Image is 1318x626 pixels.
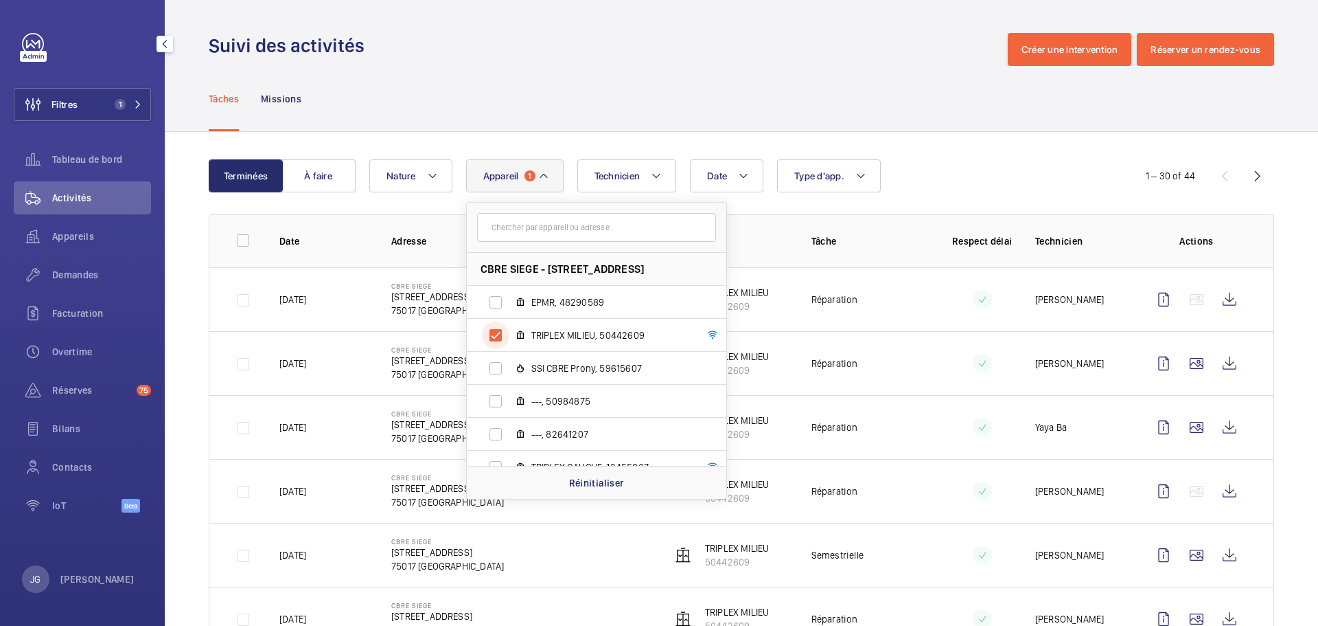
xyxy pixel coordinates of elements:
p: TRIPLEX MILIEU [705,478,770,491]
p: [PERSON_NAME] [1035,612,1104,626]
span: Demandes [52,268,151,282]
p: Tâches [209,92,239,106]
p: 50442609 [705,300,770,313]
span: Type d'app. [794,170,844,181]
span: Bilans [52,422,151,436]
button: À faire [281,159,356,192]
span: Contacts [52,460,151,474]
input: Chercher par appareil ou adresse [477,213,716,242]
span: TRIPLEX MILIEU, 50442609 [531,328,691,342]
p: TRIPLEX MILIEU [705,414,770,427]
p: 50442609 [705,555,770,569]
div: 1 – 30 of 44 [1146,169,1195,183]
img: elevator.svg [675,547,691,563]
span: Nature [386,170,416,181]
p: [DATE] [279,421,306,434]
p: Réparation [811,421,858,434]
p: [DATE] [279,612,306,626]
p: 75017 [GEOGRAPHIC_DATA] [391,368,504,381]
p: [PERSON_NAME] [1035,548,1104,562]
span: TRIPLEX GAUCHE, 13455067 [531,460,691,474]
p: [STREET_ADDRESS] [391,546,504,559]
span: Date [707,170,727,181]
p: TRIPLEX MILIEU [705,541,770,555]
h1: Suivi des activités [209,33,373,58]
span: Réserves [52,383,131,397]
p: CBRE SIEGE [391,410,504,418]
p: 75017 [GEOGRAPHIC_DATA] [391,432,504,445]
p: Tâche [811,234,929,248]
p: Respect délai [951,234,1013,248]
p: 75017 [GEOGRAPHIC_DATA] [391,495,504,509]
button: Date [690,159,763,192]
button: Créer une intervention [1008,33,1132,66]
p: CBRE SIEGE [391,282,504,290]
p: [DATE] [279,357,306,370]
span: 1 [524,170,535,181]
p: [STREET_ADDRESS] [391,290,504,304]
p: [DATE] [279,293,306,306]
p: [STREET_ADDRESS] [391,354,504,368]
p: Réparation [811,357,858,370]
span: SSI CBRE Prony, 59615607 [531,361,691,375]
button: Technicien [577,159,677,192]
p: Actions [1147,234,1246,248]
span: EPMR, 48290589 [531,295,691,309]
p: [PERSON_NAME] [1035,357,1104,370]
p: JG [30,572,41,586]
p: Date [279,234,369,248]
button: Nature [369,159,452,192]
p: CBRE SIEGE [391,473,504,482]
span: IoT [52,499,122,513]
p: [STREET_ADDRESS] [391,482,504,495]
button: Réserver un rendez-vous [1137,33,1274,66]
p: [STREET_ADDRESS] [391,610,504,623]
span: Technicien [594,170,640,181]
p: Missions [261,92,301,106]
button: Filtres1 [14,88,151,121]
span: Activités [52,191,151,205]
p: 50442609 [705,427,770,441]
p: CBRE SIEGE [391,537,504,546]
span: Beta [122,499,140,513]
p: Réparation [811,612,858,626]
p: Réinitialiser [569,476,624,490]
p: [DATE] [279,548,306,562]
span: Appareil [483,170,519,181]
p: [DATE] [279,484,306,498]
span: Facturation [52,306,151,320]
p: TRIPLEX MILIEU [705,350,770,364]
span: 75 [137,385,151,396]
p: Yaya Ba [1035,421,1067,434]
button: Appareil1 [466,159,564,192]
span: Tableau de bord [52,153,151,166]
span: 1 [115,99,126,110]
p: Appareil [671,234,789,248]
span: Filtres [51,98,78,111]
button: Terminées [209,159,283,192]
p: 50442609 [705,491,770,505]
p: [PERSON_NAME] [60,572,135,586]
p: Adresse [391,234,649,248]
p: 75017 [GEOGRAPHIC_DATA] [391,304,504,317]
p: Technicien [1035,234,1125,248]
p: Semestrielle [811,548,864,562]
span: ---, 50984875 [531,394,691,408]
p: 75017 [GEOGRAPHIC_DATA] [391,559,504,573]
span: ---, 82641207 [531,427,691,441]
span: Appareils [52,230,151,243]
p: Réparation [811,293,858,306]
p: CBRE SIEGE [391,601,504,610]
p: TRIPLEX MILIEU [705,286,770,300]
p: [PERSON_NAME] [1035,484,1104,498]
button: Type d'app. [777,159,881,192]
p: Réparation [811,484,858,498]
p: TRIPLEX MILIEU [705,605,770,619]
p: [PERSON_NAME] [1035,293,1104,306]
p: CBRE SIEGE [391,346,504,354]
p: [STREET_ADDRESS] [391,418,504,432]
span: Overtime [52,345,151,359]
span: CBRE SIEGE - [STREET_ADDRESS] [481,262,645,276]
p: 50442609 [705,364,770,377]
